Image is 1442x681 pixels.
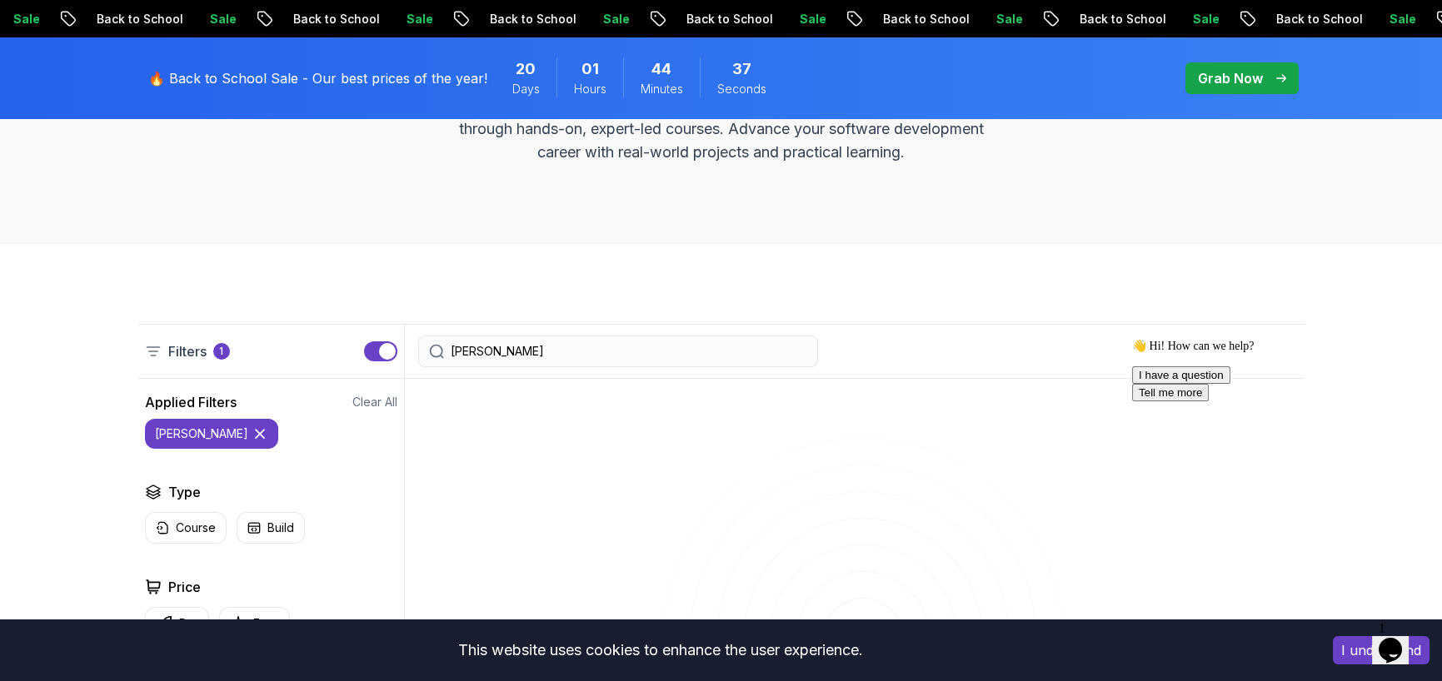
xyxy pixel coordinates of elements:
[253,615,279,632] p: Free
[982,11,1035,27] p: Sale
[145,512,227,544] button: Course
[168,341,207,361] p: Filters
[12,632,1308,669] div: This website uses cookies to enhance the user experience.
[1065,11,1179,27] p: Back to School
[145,607,209,639] button: Pro
[145,392,237,412] h2: Applied Filters
[7,52,83,69] button: Tell me more
[145,419,278,449] button: [PERSON_NAME]
[155,425,248,442] p: [PERSON_NAME]
[168,482,201,502] h2: Type
[1333,636,1430,664] button: Accept cookies
[869,11,982,27] p: Back to School
[1262,11,1375,27] p: Back to School
[442,94,1001,164] p: Master in-demand skills like Java, Spring Boot, DevOps, React, and more through hands-on, expert-...
[581,57,599,81] span: 1 Hours
[7,7,128,20] span: 👋 Hi! How can we help?
[476,11,589,27] p: Back to School
[352,394,397,410] button: Clear All
[672,11,786,27] p: Back to School
[168,577,201,597] h2: Price
[1372,614,1425,664] iframe: chat widget
[732,57,751,81] span: 37 Seconds
[589,11,642,27] p: Sale
[176,519,216,536] p: Course
[516,57,536,81] span: 20 Days
[574,81,606,97] span: Hours
[7,34,105,52] button: I have a question
[82,11,196,27] p: Back to School
[7,7,307,69] div: 👋 Hi! How can we help?I have a questionTell me more
[219,345,223,358] p: 1
[512,81,540,97] span: Days
[392,11,446,27] p: Sale
[219,607,290,639] button: Free
[1125,332,1425,606] iframe: chat widget
[267,519,294,536] p: Build
[196,11,249,27] p: Sale
[641,81,683,97] span: Minutes
[717,81,766,97] span: Seconds
[279,11,392,27] p: Back to School
[148,68,487,88] p: 🔥 Back to School Sale - Our best prices of the year!
[179,615,198,632] p: Pro
[1179,11,1232,27] p: Sale
[237,512,305,544] button: Build
[1198,68,1263,88] p: Grab Now
[651,57,671,81] span: 44 Minutes
[451,343,807,360] input: Search Java, React, Spring boot ...
[1375,11,1429,27] p: Sale
[786,11,839,27] p: Sale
